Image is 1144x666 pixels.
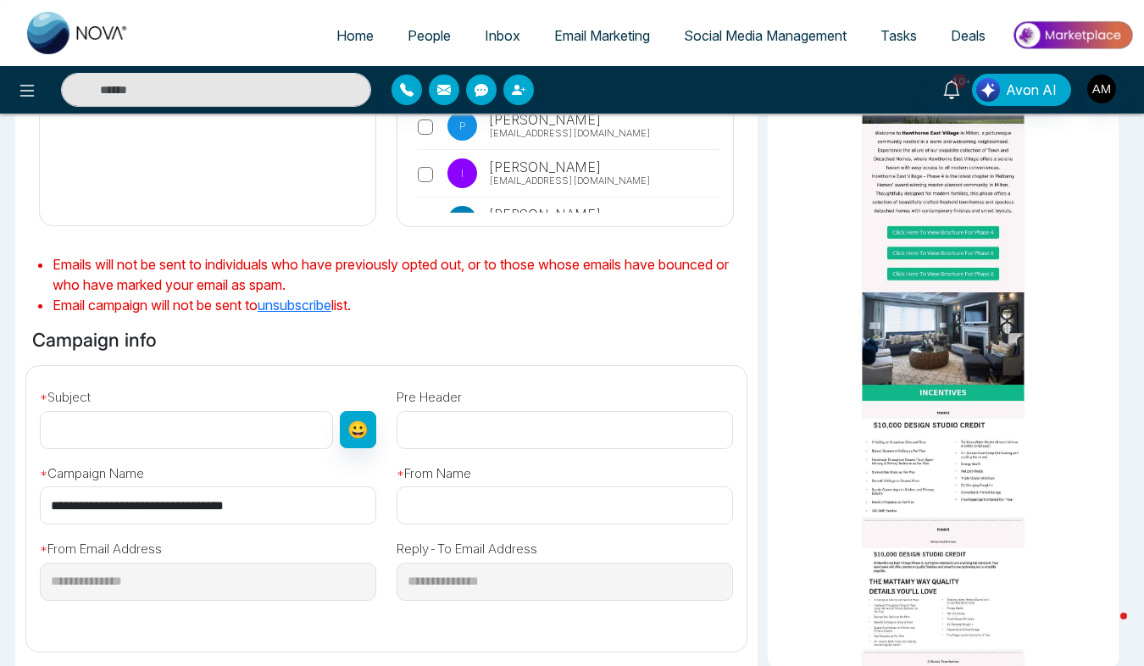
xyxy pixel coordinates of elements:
[447,206,477,236] p: N
[397,464,471,484] label: From Name
[486,204,602,225] span: [PERSON_NAME]
[1006,80,1057,100] span: Avon AI
[27,12,129,54] img: Nova CRM Logo
[486,157,602,177] span: [PERSON_NAME]
[684,27,847,44] span: Social Media Management
[952,74,967,89] span: 10+
[40,540,162,559] label: From Email Address
[397,388,462,408] label: Pre Header
[489,174,651,188] span: [EMAIL_ADDRESS][DOMAIN_NAME]
[25,325,164,354] h6: Campaign info
[880,27,917,44] span: Tasks
[976,78,1000,102] img: Lead Flow
[485,27,520,44] span: Inbox
[408,27,451,44] span: People
[554,27,650,44] span: Email Marketing
[486,109,602,130] span: [PERSON_NAME]
[40,464,144,484] label: Campaign Name
[934,19,1002,52] a: Deals
[667,19,864,52] a: Social Media Management
[340,411,376,448] button: 😀
[931,74,972,103] a: 10+
[258,297,331,314] a: unsubscribe
[336,27,374,44] span: Home
[864,19,934,52] a: Tasks
[447,111,477,141] p: P
[972,74,1071,106] button: Avon AI
[1087,75,1116,103] img: User Avatar
[418,119,433,135] input: P [PERSON_NAME] [EMAIL_ADDRESS][DOMAIN_NAME]
[447,158,477,188] p: I
[319,19,391,52] a: Home
[418,167,433,182] input: I [PERSON_NAME] [EMAIL_ADDRESS][DOMAIN_NAME]
[951,27,986,44] span: Deals
[397,540,537,559] label: Reply-To Email Address
[53,295,747,315] li: Email campaign will not be sent to list.
[1086,608,1127,649] iframe: Intercom live chat
[391,19,468,52] a: People
[537,19,667,52] a: Email Marketing
[40,388,91,408] label: Subject
[468,19,537,52] a: Inbox
[53,254,747,295] li: Emails will not be sent to individuals who have previously opted out, or to those whose emails ha...
[489,126,651,141] span: [EMAIL_ADDRESS][DOMAIN_NAME]
[1011,16,1134,54] img: Market-place.gif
